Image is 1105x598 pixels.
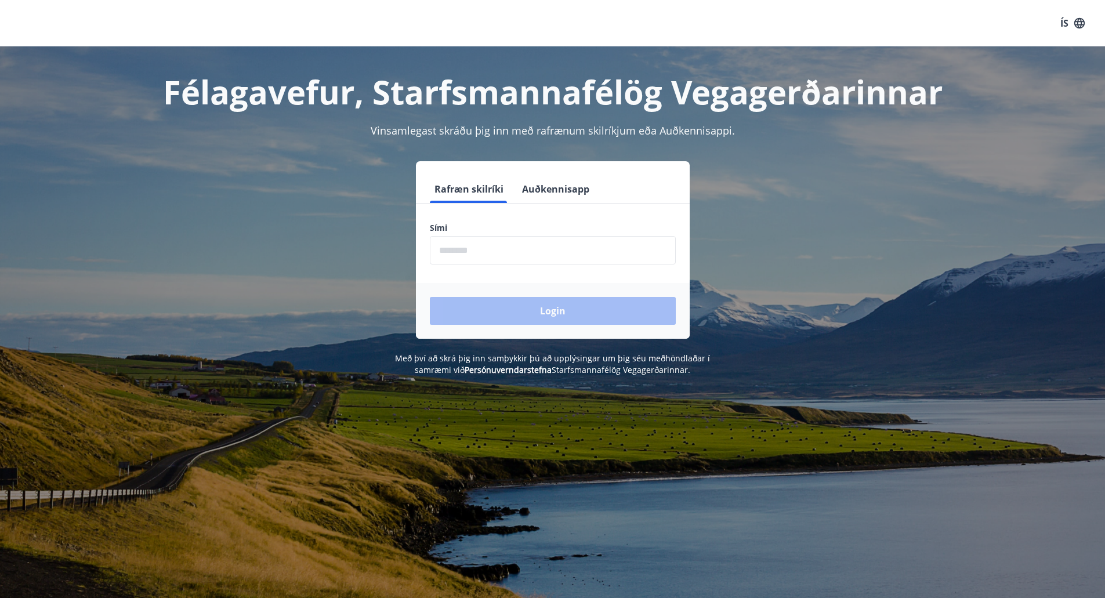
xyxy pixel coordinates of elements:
h1: Félagavefur, Starfsmannafélög Vegagerðarinnar [149,70,957,114]
button: Auðkennisapp [517,175,594,203]
a: Persónuverndarstefna [465,364,552,375]
label: Sími [430,222,676,234]
span: Með því að skrá þig inn samþykkir þú að upplýsingar um þig séu meðhöndlaðar í samræmi við Starfsm... [395,353,710,375]
button: Rafræn skilríki [430,175,508,203]
button: ÍS [1054,13,1091,34]
span: Vinsamlegast skráðu þig inn með rafrænum skilríkjum eða Auðkennisappi. [371,124,735,137]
